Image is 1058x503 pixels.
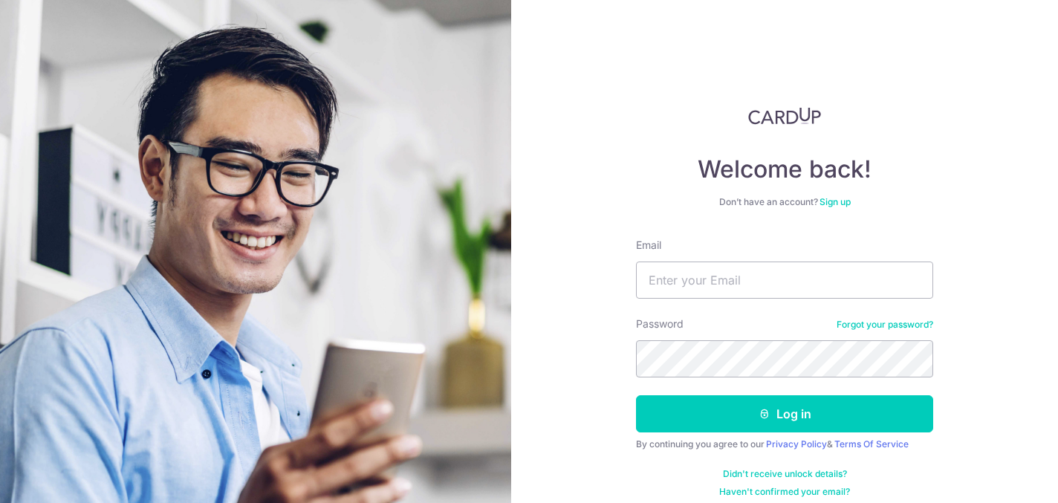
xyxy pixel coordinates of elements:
a: Terms Of Service [834,438,909,450]
div: By continuing you agree to our & [636,438,933,450]
label: Email [636,238,661,253]
a: Privacy Policy [766,438,827,450]
input: Enter your Email [636,262,933,299]
div: Don’t have an account? [636,196,933,208]
a: Didn't receive unlock details? [723,468,847,480]
a: Forgot your password? [837,319,933,331]
img: CardUp Logo [748,107,821,125]
a: Haven't confirmed your email? [719,486,850,498]
h4: Welcome back! [636,155,933,184]
label: Password [636,317,684,331]
button: Log in [636,395,933,432]
a: Sign up [820,196,851,207]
